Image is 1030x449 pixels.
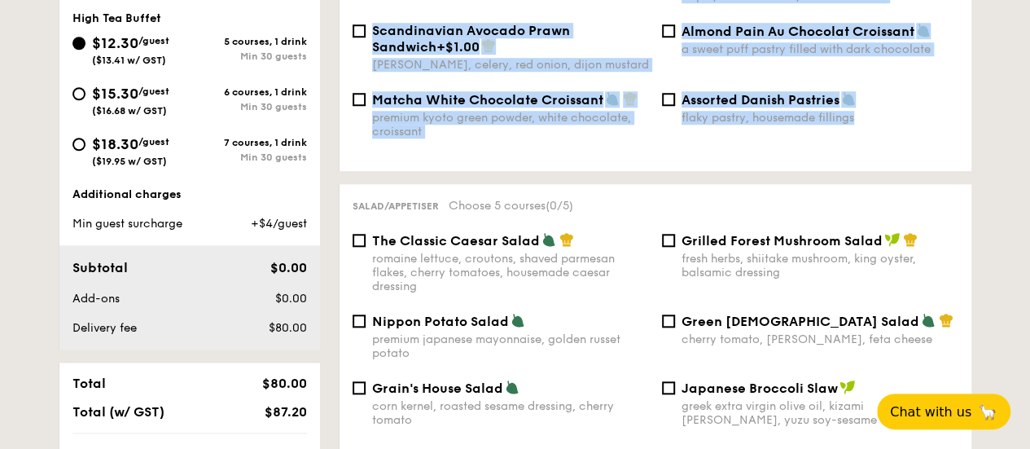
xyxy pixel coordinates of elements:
[190,101,307,112] div: Min 30 guests
[92,85,138,103] span: $15.30
[274,292,306,306] span: $0.00
[449,199,573,213] span: Choose 5 courses
[353,24,366,37] input: Scandinavian Avocado Prawn Sandwich+$1.00[PERSON_NAME], celery, red onion, dijon mustard
[372,252,649,293] div: romaine lettuce, croutons, shaved parmesan flakes, cherry tomatoes, housemade caesar dressing
[372,399,649,427] div: corn kernel, roasted sesame dressing, cherry tomato
[72,260,128,275] span: Subtotal
[92,34,138,52] span: $12.30
[372,381,503,396] span: Grain's House Salad
[353,93,366,106] input: Matcha White Chocolate Croissantpremium kyoto green powder, white chocolate, croissant
[505,380,519,394] img: icon-vegetarian.fe4039eb.svg
[353,234,366,247] input: The Classic Caesar Saladromaine lettuce, croutons, shaved parmesan flakes, cherry tomatoes, house...
[903,232,918,247] img: icon-chef-hat.a58ddaea.svg
[138,136,169,147] span: /guest
[682,233,883,249] span: Grilled Forest Mushroom Salad
[916,23,931,37] img: icon-vegetarian.fe4039eb.svg
[481,38,496,53] img: icon-chef-hat.a58ddaea.svg
[372,111,649,139] div: premium kyoto green powder, white chocolate, croissant
[890,404,971,420] span: Chat with us
[662,381,675,394] input: Japanese Broccoli Slawgreek extra virgin olive oil, kizami [PERSON_NAME], yuzu soy-sesame dressing
[353,381,366,394] input: Grain's House Saladcorn kernel, roasted sesame dressing, cherry tomato
[877,394,1010,429] button: Chat with us🦙
[682,332,958,346] div: cherry tomato, [PERSON_NAME], feta cheese
[662,315,675,328] input: Green [DEMOGRAPHIC_DATA] Saladcherry tomato, [PERSON_NAME], feta cheese
[682,399,958,427] div: greek extra virgin olive oil, kizami [PERSON_NAME], yuzu soy-sesame dressing
[682,381,838,396] span: Japanese Broccoli Slaw
[72,37,85,50] input: $12.30/guest($13.41 w/ GST)5 courses, 1 drinkMin 30 guests
[682,92,839,108] span: Assorted Danish Pastries
[662,93,675,106] input: Assorted Danish Pastriesflaky pastry, housemade fillings
[270,260,306,275] span: $0.00
[546,199,573,213] span: (0/5)
[72,292,120,306] span: Add-ons
[268,321,306,335] span: $80.00
[72,138,85,151] input: $18.30/guest($19.95 w/ GST)7 courses, 1 drinkMin 30 guests
[190,86,307,98] div: 6 courses, 1 drink
[353,200,439,212] span: Salad/Appetiser
[841,91,856,106] img: icon-vegetarian.fe4039eb.svg
[978,403,997,421] span: 🦙
[138,86,169,97] span: /guest
[939,313,953,328] img: icon-chef-hat.a58ddaea.svg
[92,55,166,66] span: ($13.41 w/ GST)
[72,87,85,100] input: $15.30/guest($16.68 w/ GST)6 courses, 1 drinkMin 30 guests
[682,24,914,39] span: Almond Pain Au Chocolat Croissant
[682,111,958,125] div: flaky pastry, housemade fillings
[138,35,169,46] span: /guest
[92,156,167,167] span: ($19.95 w/ GST)
[190,51,307,62] div: Min 30 guests
[353,315,366,328] input: Nippon Potato Saladpremium japanese mayonnaise, golden russet potato
[662,234,675,247] input: Grilled Forest Mushroom Saladfresh herbs, shiitake mushroom, king oyster, balsamic dressing
[190,152,307,163] div: Min 30 guests
[372,23,570,55] span: Scandinavian Avocado Prawn Sandwich
[921,313,936,328] img: icon-vegetarian.fe4039eb.svg
[190,36,307,47] div: 5 courses, 1 drink
[92,135,138,153] span: $18.30
[884,232,901,247] img: icon-vegan.f8ff3823.svg
[436,39,480,55] span: +$1.00
[623,91,638,106] img: icon-chef-hat.a58ddaea.svg
[92,105,167,117] span: ($16.68 w/ GST)
[264,404,306,420] span: $87.20
[839,380,856,394] img: icon-vegan.f8ff3823.svg
[372,58,649,72] div: [PERSON_NAME], celery, red onion, dijon mustard
[559,232,574,247] img: icon-chef-hat.a58ddaea.svg
[372,314,509,329] span: Nippon Potato Salad
[261,376,306,391] span: $80.00
[250,217,306,231] span: +$4/guest
[682,42,958,56] div: a sweet puff pastry filled with dark chocolate
[72,321,137,335] span: Delivery fee
[72,404,164,420] span: Total (w/ GST)
[190,137,307,148] div: 7 courses, 1 drink
[682,314,919,329] span: Green [DEMOGRAPHIC_DATA] Salad
[72,217,182,231] span: Min guest surcharge
[541,232,556,247] img: icon-vegetarian.fe4039eb.svg
[72,376,106,391] span: Total
[511,313,525,328] img: icon-vegetarian.fe4039eb.svg
[72,187,307,203] div: Additional charges
[72,11,161,25] span: High Tea Buffet
[372,332,649,360] div: premium japanese mayonnaise, golden russet potato
[682,252,958,280] div: fresh herbs, shiitake mushroom, king oyster, balsamic dressing
[372,92,603,108] span: Matcha White Chocolate Croissant
[662,24,675,37] input: Almond Pain Au Chocolat Croissanta sweet puff pastry filled with dark chocolate
[372,233,540,249] span: The Classic Caesar Salad
[605,91,620,106] img: icon-vegetarian.fe4039eb.svg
